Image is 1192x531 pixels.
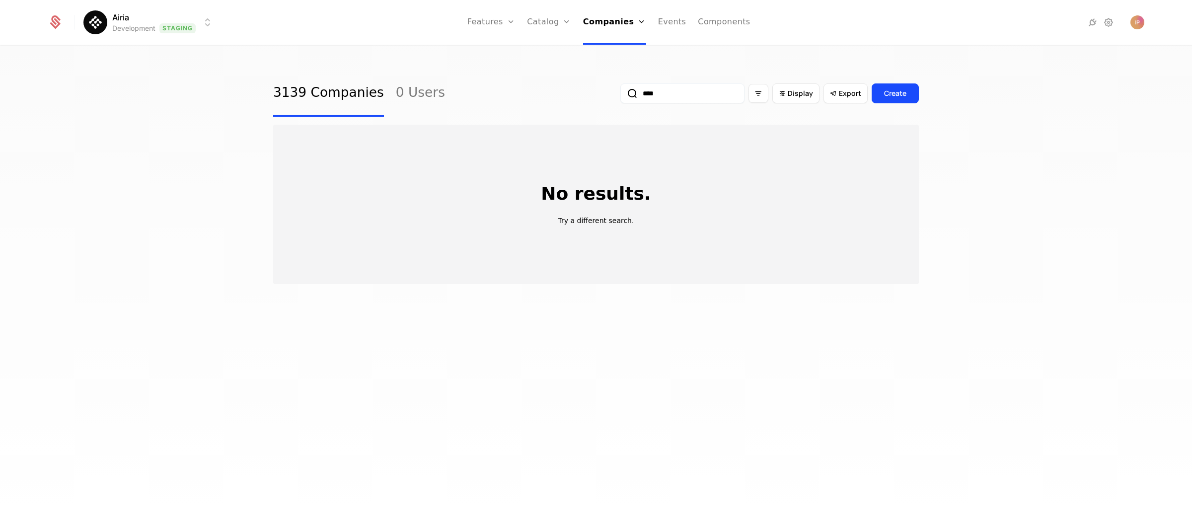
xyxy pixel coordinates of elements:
[748,84,768,103] button: Filter options
[1130,15,1144,29] img: Ivana Popova
[1130,15,1144,29] button: Open user button
[772,83,819,103] button: Display
[1103,16,1115,28] a: Settings
[86,11,214,33] button: Select environment
[83,10,107,34] img: Airia
[872,83,919,103] button: Create
[558,216,634,226] p: Try a different search.
[273,70,384,117] a: 3139 Companies
[541,184,651,204] p: No results.
[396,70,445,117] a: 0 Users
[788,88,813,98] span: Display
[112,23,155,33] div: Development
[884,88,906,98] div: Create
[112,11,129,23] span: Airia
[823,83,868,103] button: Export
[159,23,196,33] span: Staging
[839,88,861,98] span: Export
[1087,16,1099,28] a: Integrations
